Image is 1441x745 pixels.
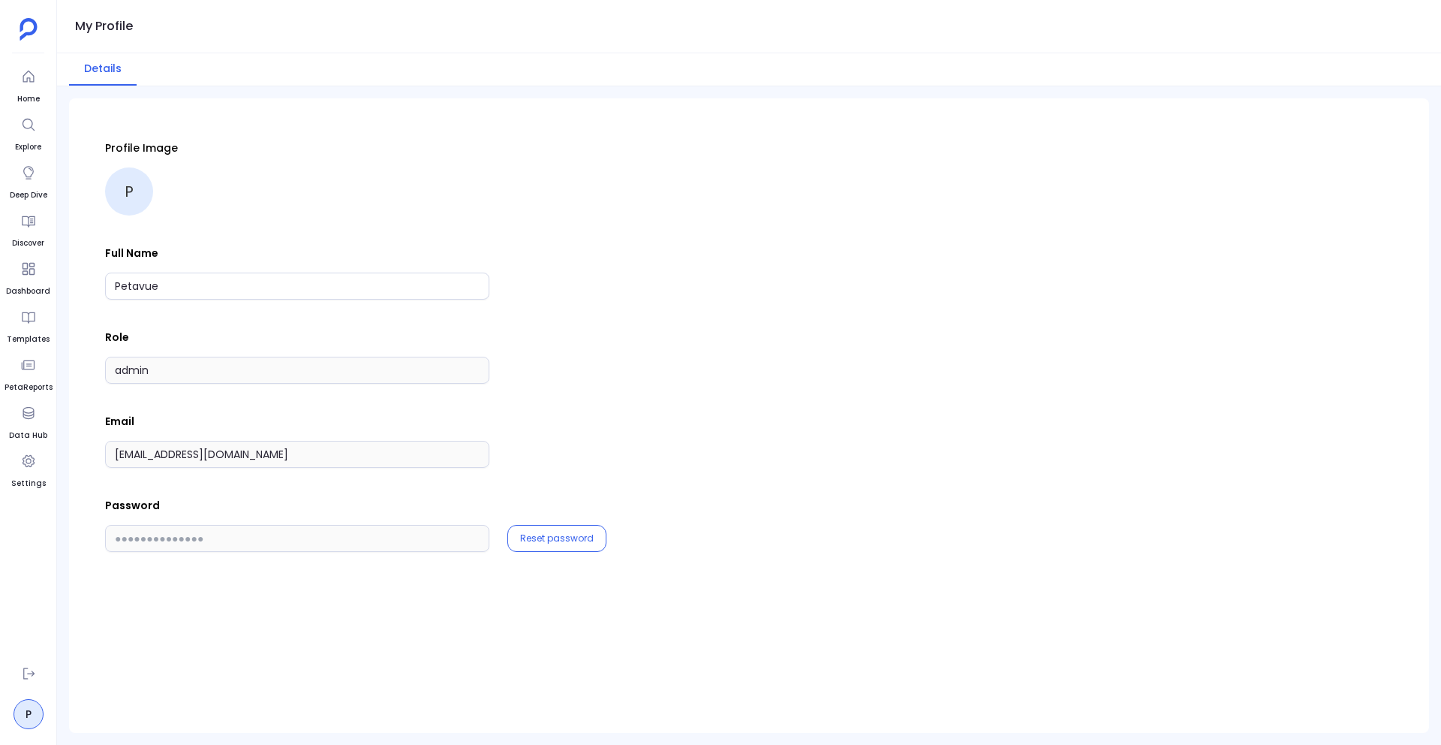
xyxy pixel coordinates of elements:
p: Full Name [105,246,1393,261]
a: Settings [11,448,46,490]
span: Templates [7,333,50,345]
input: Role [105,357,489,384]
button: Details [69,53,137,86]
a: Templates [7,303,50,345]
input: Email [105,441,489,468]
a: Deep Dive [10,159,47,201]
a: Dashboard [6,255,50,297]
button: Reset password [520,532,594,544]
p: Profile Image [105,140,1393,155]
span: Discover [12,237,44,249]
p: Email [105,414,1393,429]
span: Home [15,93,42,105]
span: Dashboard [6,285,50,297]
span: Explore [15,141,42,153]
h1: My Profile [75,16,133,37]
a: P [14,699,44,729]
p: Password [105,498,1393,513]
input: Full Name [105,273,489,300]
a: PetaReports [5,351,53,394]
a: Data Hub [9,400,47,442]
a: Explore [15,111,42,153]
div: P [105,167,153,216]
span: Deep Dive [10,189,47,201]
span: PetaReports [5,382,53,394]
span: Data Hub [9,430,47,442]
span: Settings [11,478,46,490]
a: Discover [12,207,44,249]
p: Role [105,330,1393,345]
input: ●●●●●●●●●●●●●● [105,525,489,552]
img: petavue logo [20,18,38,41]
a: Home [15,63,42,105]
